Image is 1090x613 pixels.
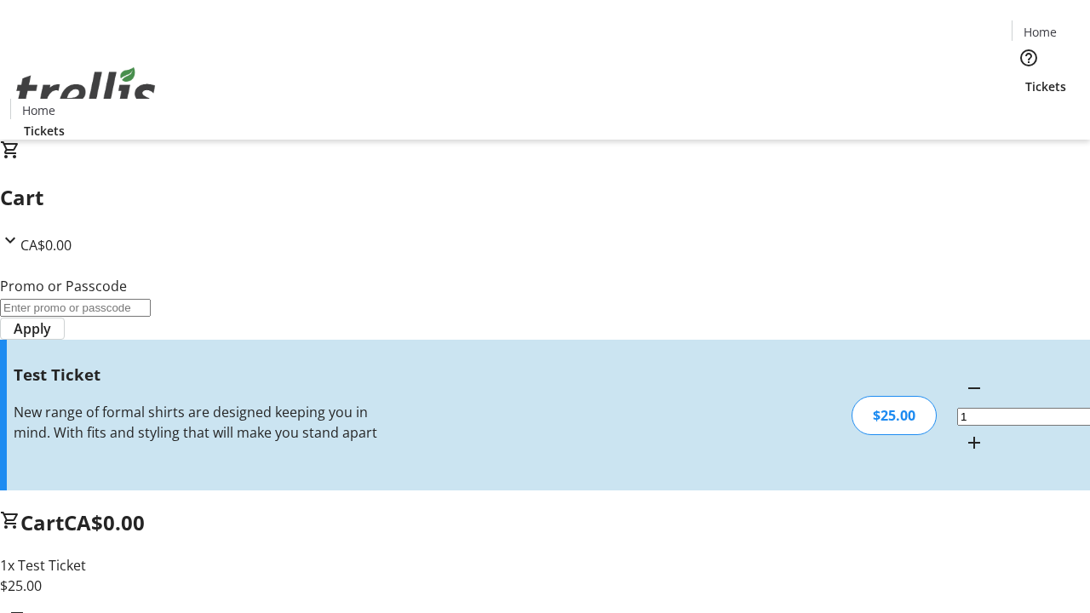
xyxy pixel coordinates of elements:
[14,363,386,387] h3: Test Ticket
[852,396,937,435] div: $25.00
[11,101,66,119] a: Home
[1012,41,1046,75] button: Help
[957,426,991,460] button: Increment by one
[20,236,72,255] span: CA$0.00
[1013,23,1067,41] a: Home
[10,49,162,134] img: Orient E2E Organization p3gWjBckj6's Logo
[1025,77,1066,95] span: Tickets
[14,318,51,339] span: Apply
[22,101,55,119] span: Home
[1012,95,1046,129] button: Cart
[957,371,991,405] button: Decrement by one
[1012,77,1080,95] a: Tickets
[24,122,65,140] span: Tickets
[64,508,145,536] span: CA$0.00
[1024,23,1057,41] span: Home
[10,122,78,140] a: Tickets
[14,402,386,443] div: New range of formal shirts are designed keeping you in mind. With fits and styling that will make...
